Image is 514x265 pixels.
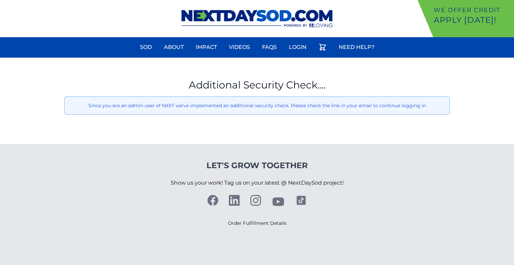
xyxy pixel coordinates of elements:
a: About [160,39,188,55]
a: Need Help? [335,39,378,55]
p: Apply [DATE]! [434,15,511,25]
p: We offer Credit [434,5,511,15]
a: Order Fulfillment Details [228,220,286,226]
p: Show us your work! Tag us on your latest @ NextDaySod project! [171,171,344,195]
h1: Additional Security Check.... [64,79,450,91]
a: FAQs [258,39,281,55]
p: Since you are an admin user of NXXT we've implemented an additional security check. Please check ... [70,102,444,109]
h4: Let's Grow Together [171,160,344,171]
a: Sod [136,39,156,55]
a: Impact [192,39,221,55]
a: Videos [225,39,254,55]
a: Login [285,39,311,55]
